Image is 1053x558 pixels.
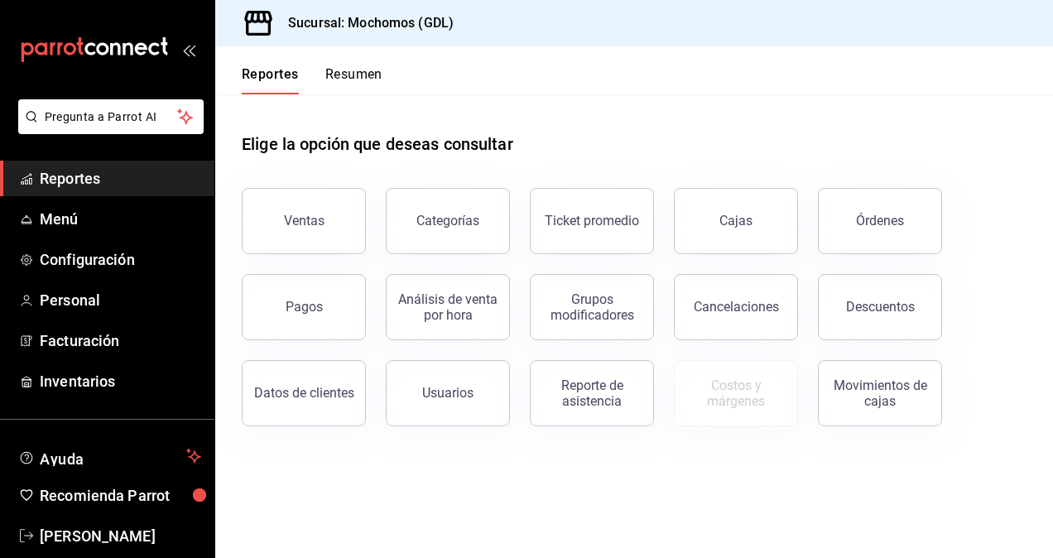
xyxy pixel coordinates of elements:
div: Usuarios [422,385,474,401]
div: Cancelaciones [694,299,779,315]
button: Usuarios [386,360,510,426]
div: Movimientos de cajas [829,378,931,409]
button: Pagos [242,274,366,340]
span: Pregunta a Parrot AI [45,108,178,126]
a: Pregunta a Parrot AI [12,120,204,137]
button: Ventas [242,188,366,254]
span: Personal [40,289,201,311]
span: Ayuda [40,446,180,466]
button: Datos de clientes [242,360,366,426]
span: Configuración [40,248,201,271]
div: Pagos [286,299,323,315]
button: Pregunta a Parrot AI [18,99,204,134]
div: navigation tabs [242,66,382,94]
span: Menú [40,208,201,230]
button: Ticket promedio [530,188,654,254]
button: Análisis de venta por hora [386,274,510,340]
div: Órdenes [856,213,904,228]
h1: Elige la opción que deseas consultar [242,132,513,156]
div: Costos y márgenes [685,378,787,409]
span: Facturación [40,330,201,352]
button: Cancelaciones [674,274,798,340]
button: Grupos modificadores [530,274,654,340]
button: Movimientos de cajas [818,360,942,426]
button: Reporte de asistencia [530,360,654,426]
div: Análisis de venta por hora [397,291,499,323]
button: Categorías [386,188,510,254]
button: Reportes [242,66,299,94]
button: Contrata inventarios para ver este reporte [674,360,798,426]
button: open_drawer_menu [182,43,195,56]
button: Resumen [325,66,382,94]
div: Grupos modificadores [541,291,643,323]
a: Cajas [674,188,798,254]
button: Descuentos [818,274,942,340]
h3: Sucursal: Mochomos (GDL) [275,13,454,33]
span: Recomienda Parrot [40,484,201,507]
div: Descuentos [846,299,915,315]
button: Órdenes [818,188,942,254]
div: Cajas [719,211,753,231]
span: [PERSON_NAME] [40,525,201,547]
div: Reporte de asistencia [541,378,643,409]
div: Datos de clientes [254,385,354,401]
span: Reportes [40,167,201,190]
span: Inventarios [40,370,201,392]
div: Ventas [284,213,325,228]
div: Ticket promedio [545,213,639,228]
div: Categorías [416,213,479,228]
